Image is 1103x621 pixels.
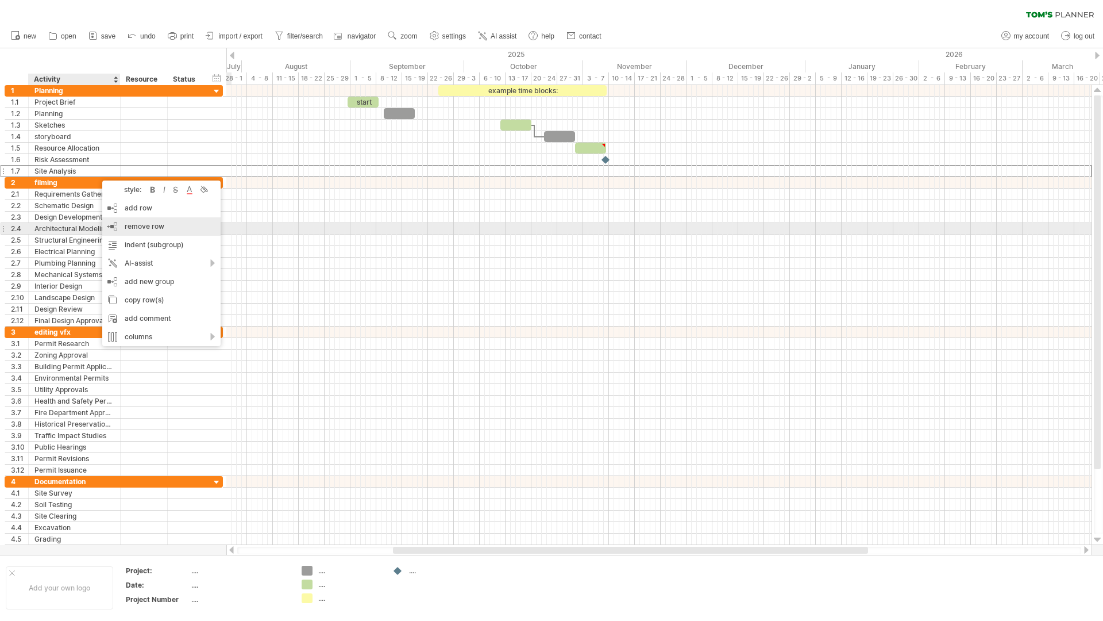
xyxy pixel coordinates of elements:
a: help [526,29,558,44]
div: 1.1 [11,97,28,108]
span: contact [579,32,601,40]
div: January 2026 [805,60,919,72]
div: 3.6 [11,396,28,407]
div: 4 - 8 [247,72,273,85]
div: Site Survey [34,488,114,499]
div: 3 [11,327,28,338]
div: Traffic Impact Studies [34,430,114,441]
div: Site Analysis [34,166,114,177]
div: 1.6 [11,154,28,165]
div: style: [107,185,147,194]
div: 4.2 [11,499,28,510]
span: zoom [400,32,417,40]
a: settings [427,29,469,44]
div: filming [34,177,114,188]
div: Interior Design [34,281,114,292]
div: Activity [34,74,114,85]
div: 4.1 [11,488,28,499]
div: Add your own logo [6,566,113,609]
div: 4 [11,476,28,487]
a: open [45,29,80,44]
div: .... [318,580,381,589]
div: Building Permit Application [34,361,114,372]
div: 2.8 [11,269,28,280]
span: log out [1074,32,1094,40]
span: new [24,32,36,40]
div: Requirements Gathering [34,189,114,200]
div: Excavation [34,522,114,533]
div: February 2026 [919,60,1023,72]
div: Plumbing Planning [34,258,114,269]
div: 4.3 [11,511,28,522]
div: 20 - 24 [531,72,557,85]
div: 17 - 21 [635,72,661,85]
div: start [348,97,379,108]
div: 9 - 13 [1048,72,1074,85]
div: .... [191,595,288,604]
a: my account [998,29,1052,44]
div: Site Clearing [34,511,114,522]
div: Historical Preservation Approval [34,419,114,430]
div: 22 - 26 [764,72,790,85]
div: Resource Allocation [34,143,114,154]
div: 3.1 [11,338,28,349]
div: Risk Assessment [34,154,114,165]
a: undo [125,29,159,44]
div: editing vfx [34,327,114,338]
div: 1.7 [11,166,28,177]
div: August 2025 [242,60,350,72]
div: add row [102,199,221,217]
div: 2.1 [11,189,28,200]
div: indent (subgroup) [102,236,221,254]
div: December 2025 [687,60,805,72]
div: Permit Issuance [34,465,114,476]
div: .... [318,593,381,603]
div: 2 - 6 [1023,72,1048,85]
div: Design Review [34,304,114,315]
div: 19 - 23 [867,72,893,85]
div: Permit Research [34,338,114,349]
div: 10 - 14 [609,72,635,85]
div: Project Brief [34,97,114,108]
a: zoom [385,29,421,44]
div: 1 - 5 [687,72,712,85]
div: Documentation [34,476,114,487]
div: 13 - 17 [506,72,531,85]
div: 12 - 16 [842,72,867,85]
div: 9 - 13 [945,72,971,85]
div: 2 [11,177,28,188]
div: 4.4 [11,522,28,533]
a: import / export [203,29,266,44]
a: filter/search [272,29,326,44]
a: contact [564,29,605,44]
div: 3.5 [11,384,28,395]
div: Planning [34,85,114,96]
div: 15 - 19 [738,72,764,85]
div: Utility Approvals [34,384,114,395]
div: 3.9 [11,430,28,441]
div: Project Number [126,595,189,604]
span: settings [442,32,466,40]
div: add comment [102,309,221,328]
div: 2.7 [11,258,28,269]
span: filter/search [287,32,323,40]
span: open [61,32,76,40]
div: Architectural Modeling [34,223,114,234]
div: 27 - 31 [557,72,583,85]
div: Design Development [34,212,114,223]
div: 15 - 19 [402,72,428,85]
div: AI-assist [102,254,221,273]
div: 22 - 26 [428,72,454,85]
span: print [180,32,194,40]
a: log out [1058,29,1098,44]
div: 26 - 30 [893,72,919,85]
span: navigator [348,32,376,40]
div: Health and Safety Permits [34,396,114,407]
div: 16 - 20 [1074,72,1100,85]
div: 2.5 [11,235,28,246]
div: Resource [126,74,161,85]
div: Project: [126,566,189,576]
div: 29 - 2 [790,72,816,85]
div: 3.4 [11,373,28,384]
div: Landscape Design [34,292,114,303]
